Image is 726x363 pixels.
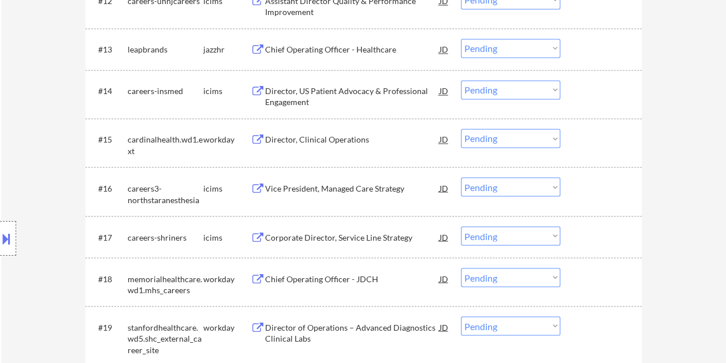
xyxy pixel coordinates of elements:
[203,44,251,55] div: jazzhr
[265,182,440,194] div: Vice President, Managed Care Strategy
[203,182,251,194] div: icims
[128,44,203,55] div: leapbrands
[438,177,450,198] div: JD
[203,273,251,285] div: workday
[438,226,450,247] div: JD
[265,273,440,285] div: Chief Operating Officer - JDCH
[265,134,440,145] div: Director, Clinical Operations
[438,316,450,337] div: JD
[203,85,251,97] div: icims
[203,134,251,145] div: workday
[98,44,118,55] div: #13
[265,85,440,108] div: Director, US Patient Advocacy & Professional Engagement
[203,231,251,243] div: icims
[265,321,440,344] div: Director of Operations – Advanced Diagnostics Clinical Labs
[438,268,450,289] div: JD
[438,39,450,59] div: JD
[438,80,450,101] div: JD
[203,321,251,333] div: workday
[438,129,450,149] div: JD
[265,44,440,55] div: Chief Operating Officer - Healthcare
[265,231,440,243] div: Corporate Director, Service Line Strategy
